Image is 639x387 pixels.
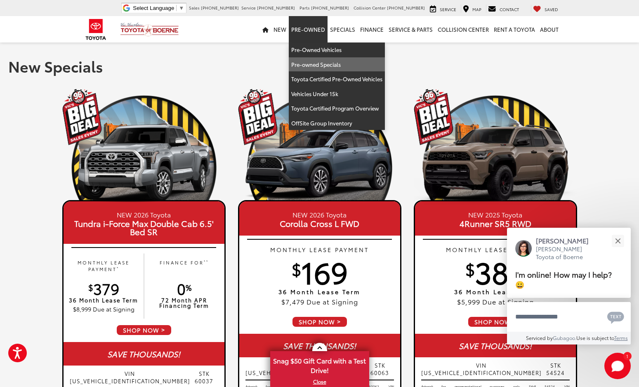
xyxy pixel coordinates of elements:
span: Map [472,6,481,12]
p: MONTHLY LEASE PAYMENT [239,245,400,254]
a: Gubagoo. [553,334,576,341]
img: Toyota [80,16,111,43]
span: I'm online! How may I help? 😀 [515,269,612,290]
img: Vic Vaughan Toyota of Boerne [120,22,179,37]
span: STK 60037 [190,370,218,385]
div: SAVE THOUSANDS! [64,342,224,366]
span: 0 [177,278,191,299]
p: MONTHLY LEASE PAYMENT [415,245,576,254]
button: Toggle Chat Window [604,353,631,379]
small: NEW 2025 Toyota [421,210,570,219]
a: Toyota Certified Pre-Owned Vehicles [289,72,385,87]
span: SHOP NOW [292,316,348,328]
svg: Start Chat [604,353,631,379]
span: Serviced by [526,334,553,341]
a: Pre-Owned [289,16,328,42]
sup: $ [88,281,93,293]
a: Specials [328,16,358,42]
span: [PHONE_NUMBER] [311,5,349,11]
div: SAVE THOUSANDS! [415,334,576,357]
span: VIN [US_VEHICLE_IDENTIFICATION_NUMBER] [421,361,542,376]
span: 379 [88,278,119,299]
span: Service [440,6,456,12]
span: 169 [292,250,348,292]
a: Collision Center [435,16,491,42]
span: Collision Center [354,5,386,11]
a: Rent a Toyota [491,16,538,42]
svg: Text [607,311,624,324]
a: Select Language​ [133,5,184,11]
span: STK 60063 [366,361,394,376]
small: NEW 2026 Toyota [245,210,394,219]
span: Corolla Cross L FWD [245,219,394,227]
a: Pre-owned Specials [289,57,385,72]
span: Use is subject to [576,334,614,341]
span: [PHONE_NUMBER] [387,5,425,11]
span: Contact [500,6,519,12]
a: Service [428,5,458,13]
img: 25_4Runner_TRD_Pro_Mudbath_Left [414,124,577,205]
p: 72 Month APR Financing Term [148,297,220,308]
span: VIN [US_VEHICLE_IDENTIFICATION_NUMBER] [245,361,366,376]
span: [PHONE_NUMBER] [257,5,295,11]
span: 4Runner SR5 RWD [421,219,570,227]
textarea: Type your message [507,302,631,332]
span: VIN [US_VEHICLE_IDENTIFICATION_NUMBER] [70,370,190,385]
div: SAVE THOUSANDS! [239,334,400,357]
span: Saved [545,6,558,12]
a: Service & Parts: Opens in a new tab [386,16,435,42]
a: Toyota Certified Program Overview [289,101,385,116]
span: STK 54524 [542,361,570,376]
p: MONTHLY LEASE PAYMENT [68,259,140,273]
a: My Saved Vehicles [531,5,560,13]
p: [PERSON_NAME] Toyota of Boerne [536,245,597,261]
sup: % [186,281,191,293]
a: New [271,16,289,42]
img: 25_Corolla_Cross_XLE_Celestite_Left [238,124,401,205]
a: Finance [358,16,386,42]
a: Pre-Owned Vehicles [289,42,385,57]
img: 19_1756501440.png [62,89,226,200]
p: 36 Month Lease Term [68,297,140,303]
p: $8,999 Due at Signing [68,305,140,313]
span: Parts [299,5,310,11]
span: Tundra i-Force Max Double Cab 6.5' Bed SR [70,219,218,236]
img: 19_1756501440.png [414,89,577,200]
p: 36 Month Lease Term [415,289,576,295]
img: 25_Tundra_1794_Edition_i-FORCE_MAX_Celestial_Silver_Metallic_Left [62,124,226,205]
img: 19_1756501440.png [238,89,401,200]
p: $5,999 Due at Signing [415,297,576,306]
span: 1 [626,354,628,358]
span: [PHONE_NUMBER] [201,5,239,11]
span: Service [241,5,256,11]
button: Chat with SMS [605,307,627,326]
span: Snag $50 Gift Card with a Test Drive! [271,352,368,377]
h1: New Specials [8,58,631,74]
p: [PERSON_NAME] [536,236,597,245]
span: SHOP NOW [116,324,172,336]
p: FINANCE FOR [148,259,220,273]
button: Close [609,232,627,250]
span: 389 [465,250,526,292]
span: Select Language [133,5,174,11]
span: Sales [189,5,200,11]
span: SHOP NOW [467,316,523,328]
p: 36 Month Lease Term [239,289,400,295]
span: ▼ [179,5,184,11]
small: NEW 2026 Toyota [70,210,218,219]
sup: $ [292,257,301,280]
div: Close[PERSON_NAME][PERSON_NAME] Toyota of BoerneI'm online! How may I help? 😀Type your messageCha... [507,228,631,345]
p: $7,479 Due at Signing [239,297,400,306]
a: Home [260,16,271,42]
a: Vehicles Under 15k [289,87,385,101]
a: Terms [614,334,628,341]
a: Contact [486,5,521,13]
span: ​ [176,5,177,11]
sup: $ [465,257,475,280]
a: About [538,16,561,42]
a: Map [461,5,483,13]
a: OffSite Group Inventory [289,116,385,130]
